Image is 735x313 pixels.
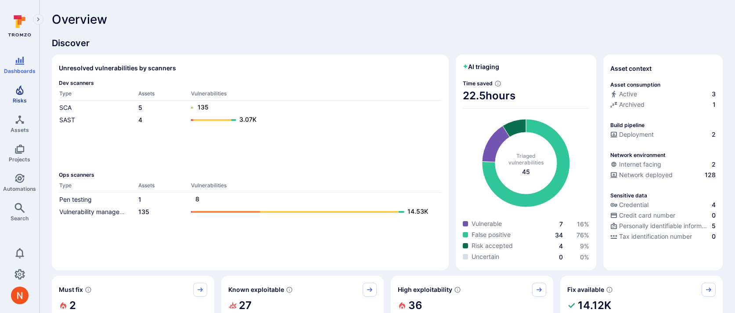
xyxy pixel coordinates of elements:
[463,80,493,87] span: Time saved
[610,130,654,139] div: Deployment
[191,194,433,205] a: 8
[559,253,563,261] a: 0
[191,182,442,193] th: Vulnerabilities
[33,14,43,25] button: Expand navigation menu
[567,285,604,294] span: Fix available
[610,222,710,230] div: Personally identifiable information (PII)
[619,130,654,139] span: Deployment
[619,171,673,179] span: Network deployed
[559,242,563,250] a: 4
[472,241,513,250] span: Risk accepted
[610,211,716,220] a: Credit card number0
[59,196,92,203] a: Pen testing
[138,104,142,111] a: 5
[559,220,563,228] a: 7
[610,81,660,88] p: Asset consumption
[712,232,716,241] span: 0
[610,232,692,241] div: Tax identification number
[85,286,92,293] svg: Risk score >=40 , missed SLA
[576,231,589,239] a: 76%
[619,160,661,169] span: Internet facing
[712,211,716,220] span: 0
[610,222,716,232] div: Evidence indicative of processing personally identifiable information
[610,171,716,179] a: Network deployed128
[286,286,293,293] svg: Confirmed exploitable by KEV
[191,90,442,101] th: Vulnerabilities
[580,242,589,250] a: 9%
[580,253,589,261] a: 0%
[454,286,461,293] svg: EPSS score ≥ 0.7
[610,90,716,100] div: Commits seen in the last 180 days
[712,200,716,209] span: 4
[522,167,530,176] span: total
[610,130,716,141] div: Configured deployment pipeline
[576,231,589,239] span: 76 %
[138,116,142,124] a: 4
[610,200,716,211] div: Evidence indicative of handling user or service credentials
[610,222,716,230] a: Personally identifiable information (PII)5
[52,37,723,49] span: Discover
[195,195,199,203] text: 8
[9,156,30,163] span: Projects
[4,68,36,74] span: Dashboards
[555,231,563,239] span: 34
[472,252,499,261] span: Uncertain
[59,80,442,86] span: Dev scanners
[610,100,716,111] div: Code repository is archived
[705,171,716,179] span: 128
[191,207,433,217] a: 14.53K
[138,208,149,215] a: 135
[11,215,29,222] span: Search
[580,253,589,261] span: 0 %
[619,100,645,109] span: Archived
[610,130,716,139] a: Deployment2
[11,127,29,133] span: Assets
[610,211,716,222] div: Evidence indicative of processing credit card numbers
[398,285,452,294] span: High exploitability
[138,182,191,193] th: Assets
[494,80,501,87] svg: Estimated based on an average time of 30 mins needed to triage each vulnerability
[619,211,675,220] span: Credit card number
[463,62,499,71] h2: AI triaging
[610,232,716,243] div: Evidence indicative of processing tax identification numbers
[580,242,589,250] span: 9 %
[610,90,637,98] div: Active
[610,232,716,241] a: Tax identification number0
[610,122,645,128] p: Build pipeline
[407,207,428,215] text: 14.53K
[59,171,442,178] span: Ops scanners
[610,200,716,209] a: Credential4
[198,103,209,111] text: 135
[472,219,502,228] span: Vulnerable
[59,285,83,294] span: Must fix
[577,220,589,228] a: 16%
[712,130,716,139] span: 2
[610,160,661,169] div: Internet facing
[610,192,647,199] p: Sensitive data
[59,208,134,215] a: Vulnerability management
[610,211,675,220] div: Credit card number
[610,200,649,209] div: Credential
[11,287,29,304] div: Neeren Patki
[239,116,256,123] text: 3.07K
[610,100,645,109] div: Archived
[59,116,75,124] a: SAST
[713,100,716,109] span: 1
[610,152,666,158] p: Network environment
[610,171,716,181] div: Evidence that the asset is packaged and deployed somewhere
[619,232,692,241] span: Tax identification number
[610,171,673,179] div: Network deployed
[228,285,284,294] span: Known exploitable
[472,230,511,239] span: False positive
[59,64,176,73] h2: Unresolved vulnerabilities by scanners
[610,90,716,98] a: Active3
[610,64,652,73] span: Asset context
[610,100,716,109] a: Archived1
[508,153,544,166] span: Triaged vulnerabilities
[463,89,589,103] span: 22.5 hours
[3,186,36,192] span: Automations
[619,222,710,230] span: Personally identifiable information (PII)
